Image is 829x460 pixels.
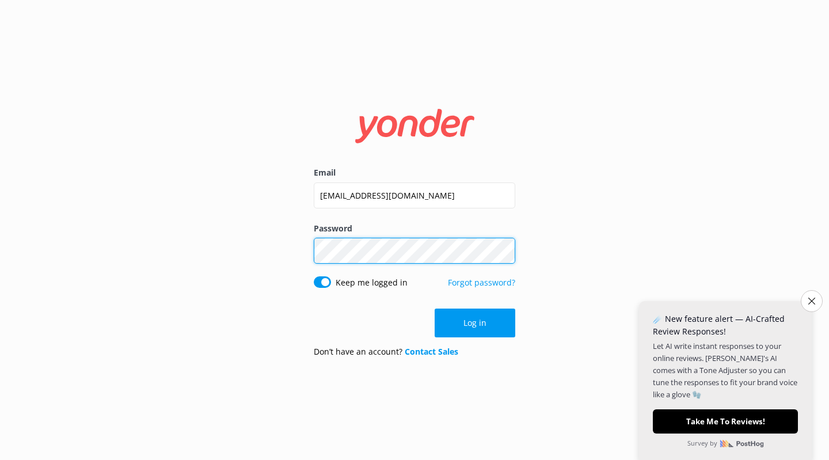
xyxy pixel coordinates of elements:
p: Don’t have an account? [314,345,458,358]
button: Log in [435,309,515,337]
a: Forgot password? [448,277,515,288]
input: user@emailaddress.com [314,183,515,208]
label: Password [314,222,515,235]
button: Show password [492,239,515,263]
label: Keep me logged in [336,276,408,289]
label: Email [314,166,515,179]
a: Contact Sales [405,346,458,357]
